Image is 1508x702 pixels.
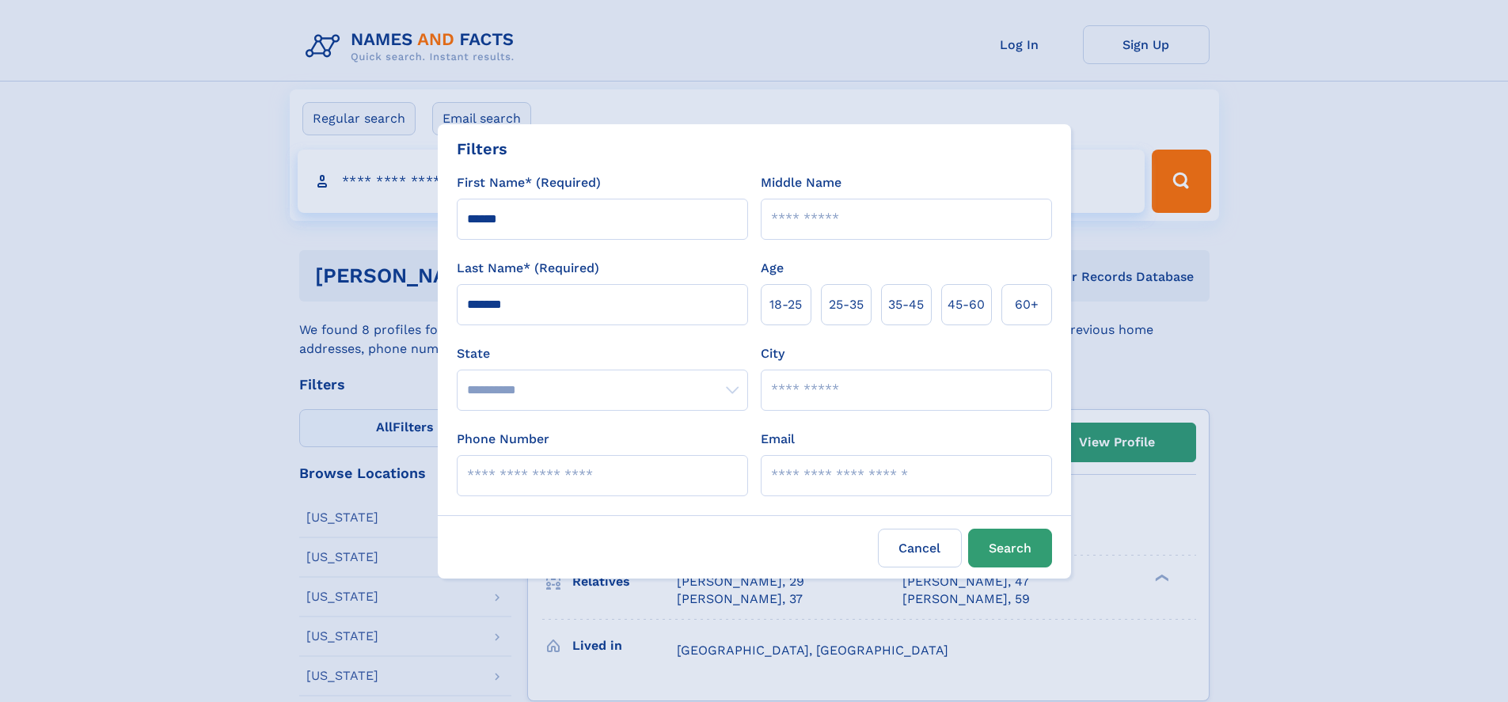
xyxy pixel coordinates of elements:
[457,344,748,363] label: State
[761,344,784,363] label: City
[457,430,549,449] label: Phone Number
[457,173,601,192] label: First Name* (Required)
[457,137,507,161] div: Filters
[761,173,841,192] label: Middle Name
[948,295,985,314] span: 45‑60
[761,259,784,278] label: Age
[829,295,864,314] span: 25‑35
[878,529,962,567] label: Cancel
[888,295,924,314] span: 35‑45
[457,259,599,278] label: Last Name* (Required)
[1015,295,1039,314] span: 60+
[769,295,802,314] span: 18‑25
[968,529,1052,567] button: Search
[761,430,795,449] label: Email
